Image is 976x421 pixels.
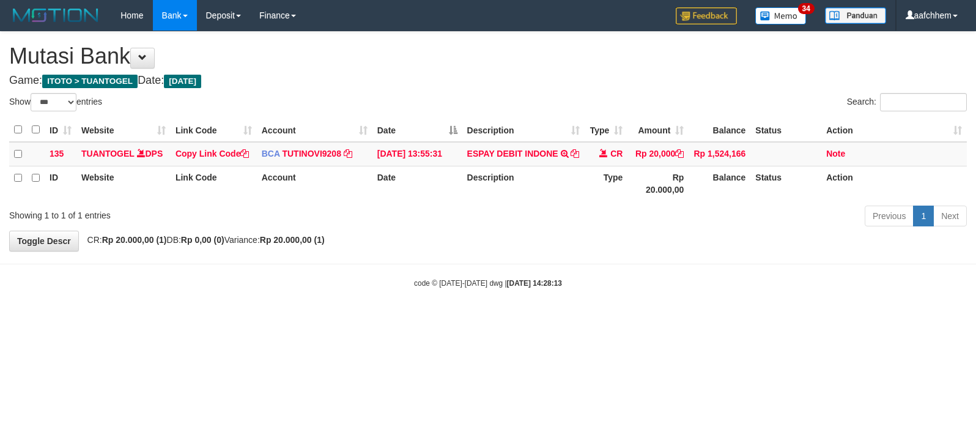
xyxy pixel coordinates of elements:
th: Action [821,166,967,201]
span: ITOTO > TUANTOGEL [42,75,138,88]
th: Link Code: activate to sort column ascending [171,118,257,142]
span: [DATE] [164,75,201,88]
th: Type: activate to sort column ascending [585,118,627,142]
th: Date: activate to sort column descending [372,118,462,142]
span: CR: DB: Variance: [81,235,325,245]
strong: Rp 20.000,00 (1) [260,235,325,245]
th: Description [462,166,585,201]
a: Copy TUTINOVI9208 to clipboard [344,149,352,158]
th: Balance [689,166,750,201]
th: Website: activate to sort column ascending [76,118,171,142]
th: Date [372,166,462,201]
span: BCA [262,149,280,158]
td: Rp 1,524,166 [689,142,750,166]
span: CR [610,149,623,158]
th: Link Code [171,166,257,201]
img: MOTION_logo.png [9,6,102,24]
h4: Game: Date: [9,75,967,87]
h1: Mutasi Bank [9,44,967,69]
a: Copy Link Code [176,149,250,158]
a: Copy ESPAY DEBIT INDONE to clipboard [571,149,579,158]
th: Description: activate to sort column ascending [462,118,585,142]
input: Search: [880,93,967,111]
a: Copy Rp 20,000 to clipboard [675,149,684,158]
th: Status [750,166,821,201]
img: Feedback.jpg [676,7,737,24]
div: Showing 1 to 1 of 1 entries [9,204,397,222]
th: Balance [689,118,750,142]
a: ESPAY DEBIT INDONE [467,149,558,158]
th: ID: activate to sort column ascending [45,118,76,142]
th: Action: activate to sort column ascending [821,118,967,142]
th: Account: activate to sort column ascending [257,118,372,142]
td: Rp 20,000 [627,142,689,166]
a: TUANTOGEL [81,149,135,158]
th: Type [585,166,627,201]
a: 1 [913,206,934,226]
strong: Rp 0,00 (0) [181,235,224,245]
img: panduan.png [825,7,886,24]
a: Toggle Descr [9,231,79,251]
span: 34 [798,3,815,14]
th: Account [257,166,372,201]
th: ID [45,166,76,201]
a: Next [933,206,967,226]
strong: Rp 20.000,00 (1) [102,235,167,245]
td: [DATE] 13:55:31 [372,142,462,166]
a: Previous [865,206,914,226]
th: Rp 20.000,00 [627,166,689,201]
img: Button%20Memo.svg [755,7,807,24]
th: Amount: activate to sort column ascending [627,118,689,142]
select: Showentries [31,93,76,111]
strong: [DATE] 14:28:13 [507,279,562,288]
label: Show entries [9,93,102,111]
a: TUTINOVI9208 [282,149,341,158]
th: Status [750,118,821,142]
a: Note [826,149,845,158]
small: code © [DATE]-[DATE] dwg | [414,279,562,288]
th: Website [76,166,171,201]
span: 135 [50,149,64,158]
label: Search: [847,93,967,111]
td: DPS [76,142,171,166]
